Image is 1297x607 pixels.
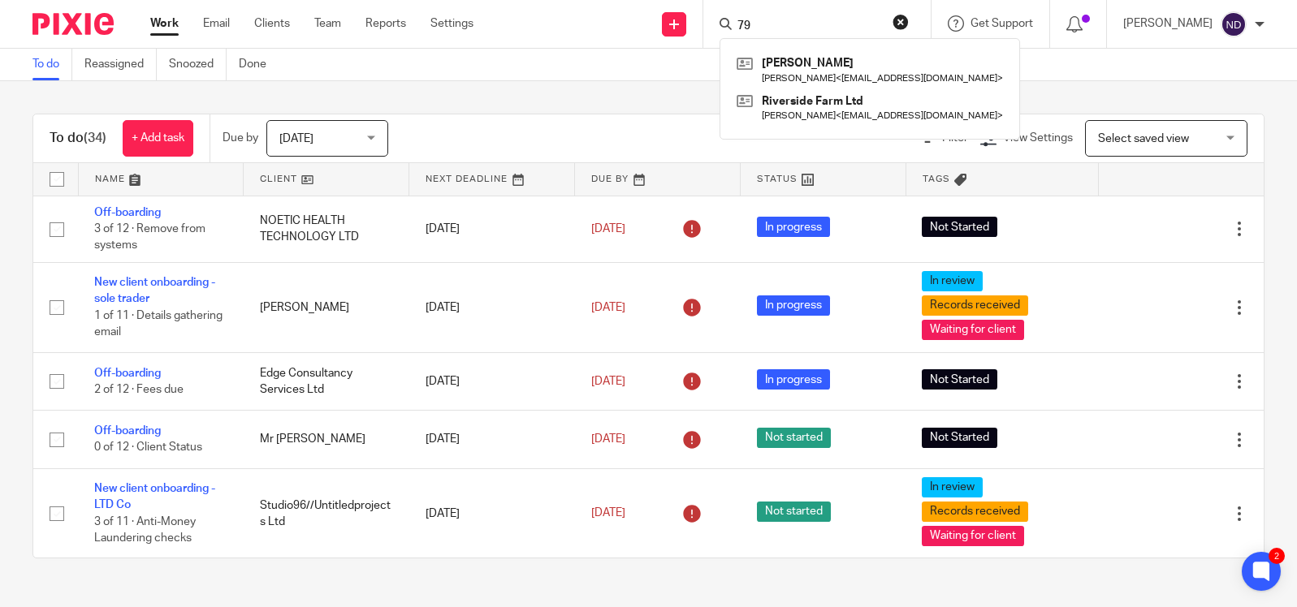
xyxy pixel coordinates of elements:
[279,133,313,144] span: [DATE]
[409,352,575,410] td: [DATE]
[239,49,279,80] a: Done
[84,49,157,80] a: Reassigned
[32,13,114,35] img: Pixie
[922,271,983,291] span: In review
[591,223,625,235] span: [DATE]
[757,369,830,390] span: In progress
[150,15,179,32] a: Work
[123,120,193,157] a: + Add task
[244,352,409,410] td: Edge Consultancy Services Ltd
[94,368,161,379] a: Off-boarding
[94,483,215,510] a: New client onboarding - LTD Co
[430,15,473,32] a: Settings
[244,468,409,558] td: Studio96//Untitledprojects Ltd
[254,15,290,32] a: Clients
[1098,133,1189,144] span: Select saved view
[1123,15,1213,32] p: [PERSON_NAME]
[1269,548,1285,564] div: 2
[94,516,196,545] span: 3 of 11 · Anti-Money Laundering checks
[922,295,1028,316] span: Records received
[757,217,830,237] span: In progress
[757,502,831,522] span: Not started
[591,376,625,387] span: [DATE]
[922,217,997,237] span: Not Started
[94,442,202,454] span: 0 of 12 · Client Status
[94,310,223,338] span: 1 of 11 · Details gathering email
[922,502,1028,522] span: Records received
[94,223,205,252] span: 3 of 12 · Remove from systems
[591,508,625,519] span: [DATE]
[244,196,409,262] td: NOETIC HEALTH TECHNOLOGY LTD
[736,19,882,34] input: Search
[1003,132,1073,144] span: View Settings
[409,468,575,558] td: [DATE]
[244,411,409,468] td: Mr [PERSON_NAME]
[922,526,1024,546] span: Waiting for client
[94,384,184,395] span: 2 of 12 · Fees due
[591,433,625,445] span: [DATE]
[169,49,227,80] a: Snoozed
[922,320,1024,340] span: Waiting for client
[94,207,161,218] a: Off-boarding
[893,14,909,30] button: Clear
[971,18,1033,29] span: Get Support
[409,411,575,468] td: [DATE]
[365,15,406,32] a: Reports
[409,262,575,352] td: [DATE]
[922,428,997,448] span: Not Started
[32,49,72,80] a: To do
[84,131,106,144] span: (34)
[757,295,830,316] span: In progress
[244,262,409,352] td: [PERSON_NAME]
[314,15,341,32] a: Team
[757,428,831,448] span: Not started
[922,477,983,497] span: In review
[94,277,215,304] a: New client onboarding - sole trader
[50,130,106,147] h1: To do
[409,196,575,262] td: [DATE]
[203,15,230,32] a: Email
[923,174,950,183] span: Tags
[1221,11,1247,37] img: svg%3E
[591,302,625,313] span: [DATE]
[922,369,997,390] span: Not Started
[223,130,258,146] p: Due by
[94,425,161,437] a: Off-boarding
